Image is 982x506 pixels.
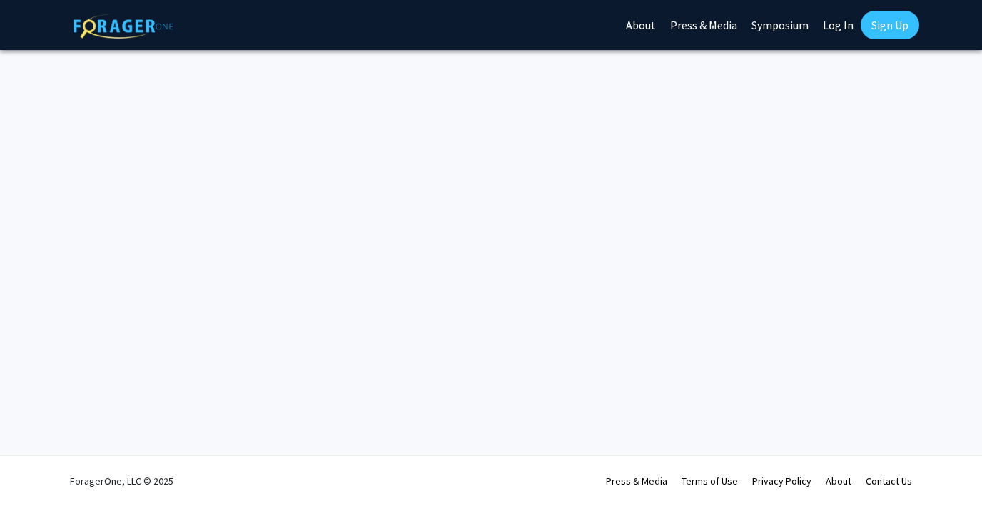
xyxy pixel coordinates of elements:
[70,456,173,506] div: ForagerOne, LLC © 2025
[861,11,919,39] a: Sign Up
[606,475,667,487] a: Press & Media
[826,475,851,487] a: About
[74,14,173,39] img: ForagerOne Logo
[682,475,738,487] a: Terms of Use
[866,475,912,487] a: Contact Us
[752,475,811,487] a: Privacy Policy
